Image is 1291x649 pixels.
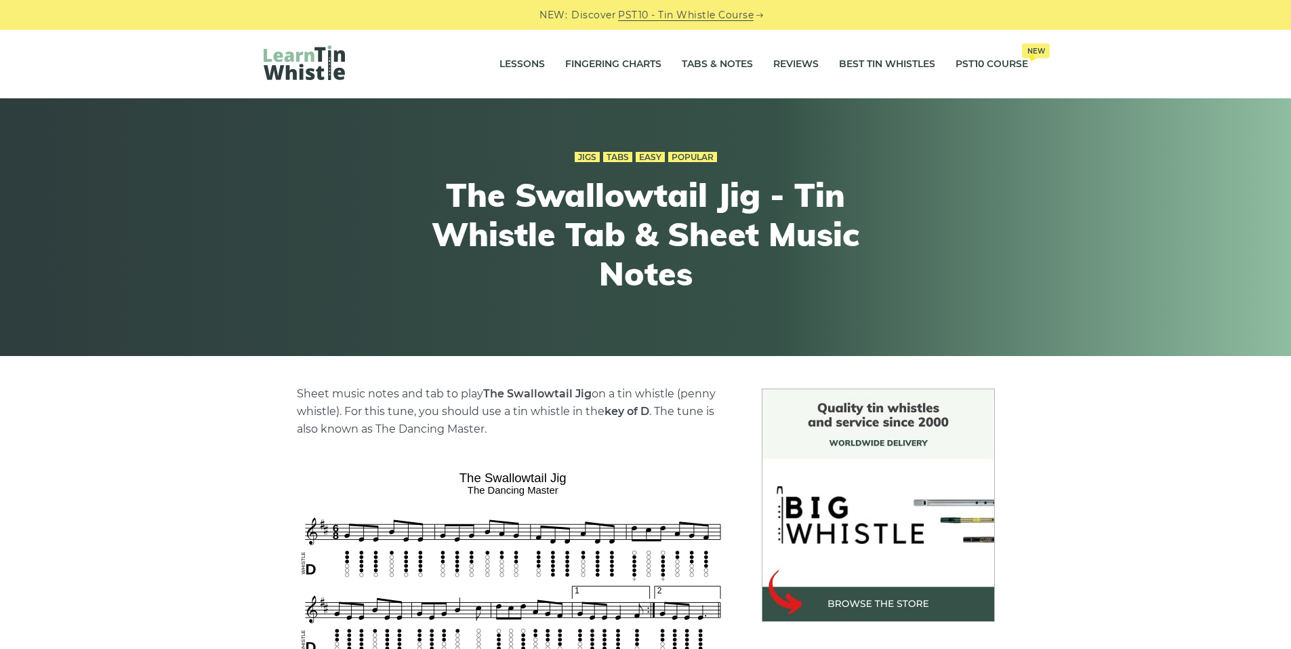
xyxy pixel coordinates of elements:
[603,152,632,163] a: Tabs
[839,47,935,81] a: Best Tin Whistles
[773,47,819,81] a: Reviews
[297,385,729,438] p: Sheet music notes and tab to play on a tin whistle (penny whistle). For this tune, you should use...
[668,152,717,163] a: Popular
[1022,43,1050,58] span: New
[956,47,1028,81] a: PST10 CourseNew
[762,389,995,622] img: BigWhistle Tin Whistle Store
[565,47,661,81] a: Fingering Charts
[604,405,649,418] strong: key of D
[483,387,592,400] strong: The Swallowtail Jig
[575,152,600,163] a: Jigs
[636,152,665,163] a: Easy
[396,176,895,293] h1: The Swallowtail Jig - Tin Whistle Tab & Sheet Music Notes
[682,47,753,81] a: Tabs & Notes
[499,47,545,81] a: Lessons
[264,45,345,80] img: LearnTinWhistle.com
